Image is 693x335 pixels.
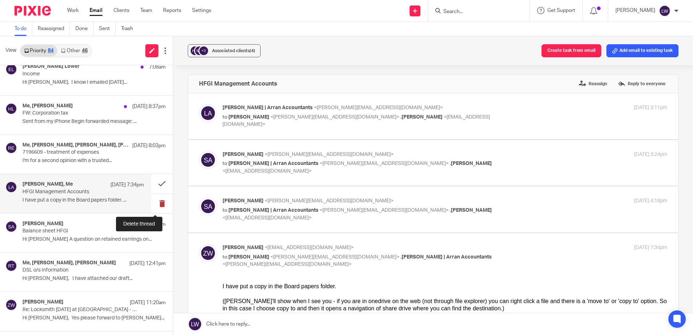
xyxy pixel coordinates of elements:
p: Hi [PERSON_NAME] A question on retained earnings on... [22,236,166,243]
h4: Me, [PERSON_NAME], [PERSON_NAME] [22,260,116,266]
p: [PERSON_NAME] [615,7,655,14]
p: Hi [PERSON_NAME], I know I emailed [DATE]... [22,79,166,86]
a: Trash [121,22,138,36]
span: <[EMAIL_ADDRESS][DOMAIN_NAME]> [223,215,312,220]
span: [PERSON_NAME] [451,161,492,166]
p: I have put a copy in the Board papers folder. ... [22,197,144,203]
h4: [PERSON_NAME], Me [22,181,73,187]
span: [PERSON_NAME] [223,245,263,250]
a: Privacy Policy [266,315,289,319]
p: [DATE] 4:18pm [634,197,667,205]
span: <[PERSON_NAME][EMAIL_ADDRESS][DOMAIN_NAME]> [320,161,449,166]
p: DSL o/s Information [22,267,137,273]
p: 7196609 - treatment of expenses [22,149,137,156]
a: Other46 [57,45,91,57]
div: +2 [199,46,208,55]
span: [PERSON_NAME] [223,152,263,157]
p: 7:08am [149,63,166,71]
a: Email [90,7,103,14]
span: [PERSON_NAME] | Arran Accountants [223,105,313,110]
span: <[PERSON_NAME][EMAIL_ADDRESS][DOMAIN_NAME]> [265,198,394,203]
span: <[PERSON_NAME][EMAIL_ADDRESS][DOMAIN_NAME]> [223,262,352,267]
p: I'm for a second opinion with a trusted... [22,158,166,164]
p: [DATE] 3:11pm [634,104,667,112]
span: to [223,208,227,213]
span: [PERSON_NAME] [402,115,443,120]
p: [DATE] 3:24pm [634,151,667,158]
img: svg%3E [5,260,17,272]
span: [PERSON_NAME] | Arran Accountants [228,208,319,213]
span: [PERSON_NAME] [228,255,269,260]
img: svg%3E [5,181,17,193]
span: Get Support [547,8,575,13]
span: [PERSON_NAME] | Arran Accountants [402,255,492,260]
img: svg%3E [190,45,200,56]
span: to [223,161,227,166]
span: View [5,47,16,54]
h4: HFGI Management Accounts [199,80,277,87]
p: [DATE] 7:34pm [111,181,144,189]
label: Reply to everyone [616,78,667,89]
span: (4) [250,49,255,53]
div: 46 [82,48,88,53]
div: 84 [48,48,54,53]
span: [PERSON_NAME] [228,115,269,120]
a: To do [14,22,32,36]
img: svg%3E [199,151,217,169]
input: Search [443,9,508,15]
p: [DATE] 7:34pm [634,244,667,252]
a: Done [75,22,94,36]
p: HFGI Management Accounts [22,189,120,195]
span: [PERSON_NAME] [451,208,492,213]
span: , [401,115,402,120]
img: svg%3E [199,197,217,215]
h4: Me, [PERSON_NAME] [22,103,73,109]
img: svg%3E [5,221,17,232]
h4: [PERSON_NAME] [22,221,63,227]
a: Clients [113,7,129,14]
span: <[PERSON_NAME][EMAIL_ADDRESS][DOMAIN_NAME]> [270,255,399,260]
p: Hi [PERSON_NAME], I have attached our draft... [22,276,166,282]
span: [PERSON_NAME] [223,198,263,203]
span: , [450,161,451,166]
span: , [450,208,451,213]
a: Settings [192,7,211,14]
span: <[EMAIL_ADDRESS][DOMAIN_NAME]> [265,245,354,250]
img: svg%3E [659,5,671,17]
span: <[PERSON_NAME][EMAIL_ADDRESS][DOMAIN_NAME]> [270,115,399,120]
span: Associated clients [212,49,255,53]
a: Priority84 [21,45,57,57]
h4: [PERSON_NAME] Lower [22,63,80,70]
p: FW: Corporation tax [22,110,137,116]
p: [DATE] 11:20am [130,299,166,306]
span: [PERSON_NAME] | Arran Accountants [228,161,319,166]
a: Reports [163,7,181,14]
a: Team [140,7,152,14]
img: svg%3E [5,299,17,311]
p: [DATE] 12:41pm [129,260,166,267]
p: Income [22,71,137,77]
a: Sent [99,22,116,36]
span: , [401,255,402,260]
img: svg%3E [5,63,17,75]
a: Work [67,7,79,14]
img: Pixie [14,6,51,16]
img: svg%3E [5,103,17,115]
span: to [223,255,227,260]
h4: Me, [PERSON_NAME], [PERSON_NAME], [PERSON_NAME] [22,142,129,148]
button: Create task from email [541,44,601,57]
span: <[PERSON_NAME][EMAIL_ADDRESS][DOMAIN_NAME]> [314,105,443,110]
p: [DATE] 8:03pm [132,142,166,149]
p: Hi [PERSON_NAME], Yes please forward to [PERSON_NAME]... [22,315,166,321]
span: <[PERSON_NAME][EMAIL_ADDRESS][DOMAIN_NAME]> [265,152,394,157]
img: svg%3E [199,104,217,122]
p: Re: Locksmith [DATE] at [GEOGRAPHIC_DATA] - [GEOGRAPHIC_DATA] Properties [22,307,137,313]
button: +2 Associated clients(4) [188,44,261,57]
h4: [PERSON_NAME] [22,299,63,305]
p: Sent from my iPhone Begin forwarded message: ... [22,119,166,125]
span: <[EMAIL_ADDRESS][DOMAIN_NAME]> [223,169,312,174]
p: [DATE] 4:26pm [132,221,166,228]
label: Reassign [577,78,609,89]
img: svg%3E [5,142,17,154]
span: to [223,115,227,120]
